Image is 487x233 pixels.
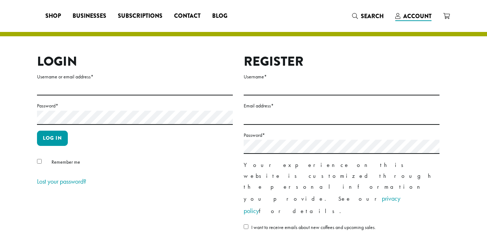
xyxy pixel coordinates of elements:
span: Subscriptions [118,12,162,21]
label: Password [244,131,439,140]
span: Account [403,12,432,20]
button: Log in [37,131,68,146]
span: Search [361,12,384,20]
span: Businesses [73,12,106,21]
a: Shop [40,10,67,22]
input: I want to receive emails about new coffees and upcoming sales. [244,224,248,229]
a: Search [346,10,389,22]
a: privacy policy [244,194,400,215]
p: Your experience on this website is customized through the personal information you provide. See o... [244,160,439,217]
span: Remember me [51,159,80,165]
span: Contact [174,12,201,21]
h2: Login [37,54,233,69]
label: Email address [244,101,439,110]
span: Shop [45,12,61,21]
label: Password [37,101,233,110]
label: Username [244,72,439,81]
a: Lost your password? [37,177,86,185]
label: Username or email address [37,72,233,81]
span: Blog [212,12,227,21]
span: I want to receive emails about new coffees and upcoming sales. [251,224,376,230]
h2: Register [244,54,439,69]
